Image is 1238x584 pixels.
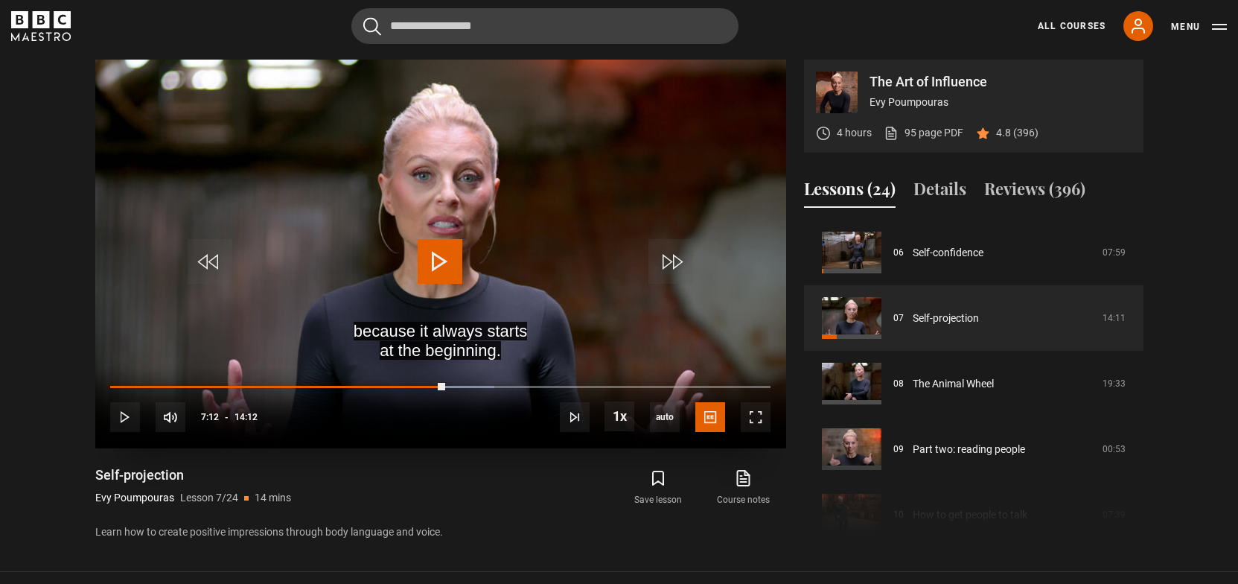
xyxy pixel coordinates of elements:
p: 4.8 (396) [996,125,1038,141]
svg: BBC Maestro [11,11,71,41]
video-js: Video Player [95,60,786,448]
a: Self-confidence [913,245,983,261]
span: 14:12 [234,404,258,431]
button: Details [913,177,966,208]
p: The Art of Influence [870,75,1132,89]
button: Play [110,402,140,432]
p: Learn how to create positive impressions through body language and voice. [95,524,786,540]
input: Search [351,8,738,44]
span: auto [650,402,680,432]
h1: Self-projection [95,466,291,484]
button: Playback Rate [604,401,634,431]
p: Lesson 7/24 [180,490,238,506]
button: Toggle navigation [1171,19,1227,34]
button: Next Lesson [560,402,590,432]
span: - [225,412,229,422]
button: Save lesson [616,466,701,510]
button: Lessons (24) [804,177,896,208]
p: Evy Poumpouras [95,490,174,506]
button: Submit the search query [363,17,381,36]
button: Captions [695,402,725,432]
p: Evy Poumpouras [870,95,1132,110]
p: 4 hours [837,125,872,141]
a: Course notes [701,466,785,510]
a: Part two: reading people [913,442,1025,457]
button: Reviews (396) [984,177,1085,208]
button: Fullscreen [741,402,770,432]
a: Self-projection [913,311,979,326]
a: 95 page PDF [884,125,963,141]
div: Current quality: 720p [650,402,680,432]
p: 14 mins [255,490,291,506]
span: 7:12 [201,404,219,431]
a: The Animal Wheel [913,376,994,392]
a: All Courses [1038,19,1105,33]
div: Progress Bar [110,386,770,389]
button: Mute [156,402,185,432]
